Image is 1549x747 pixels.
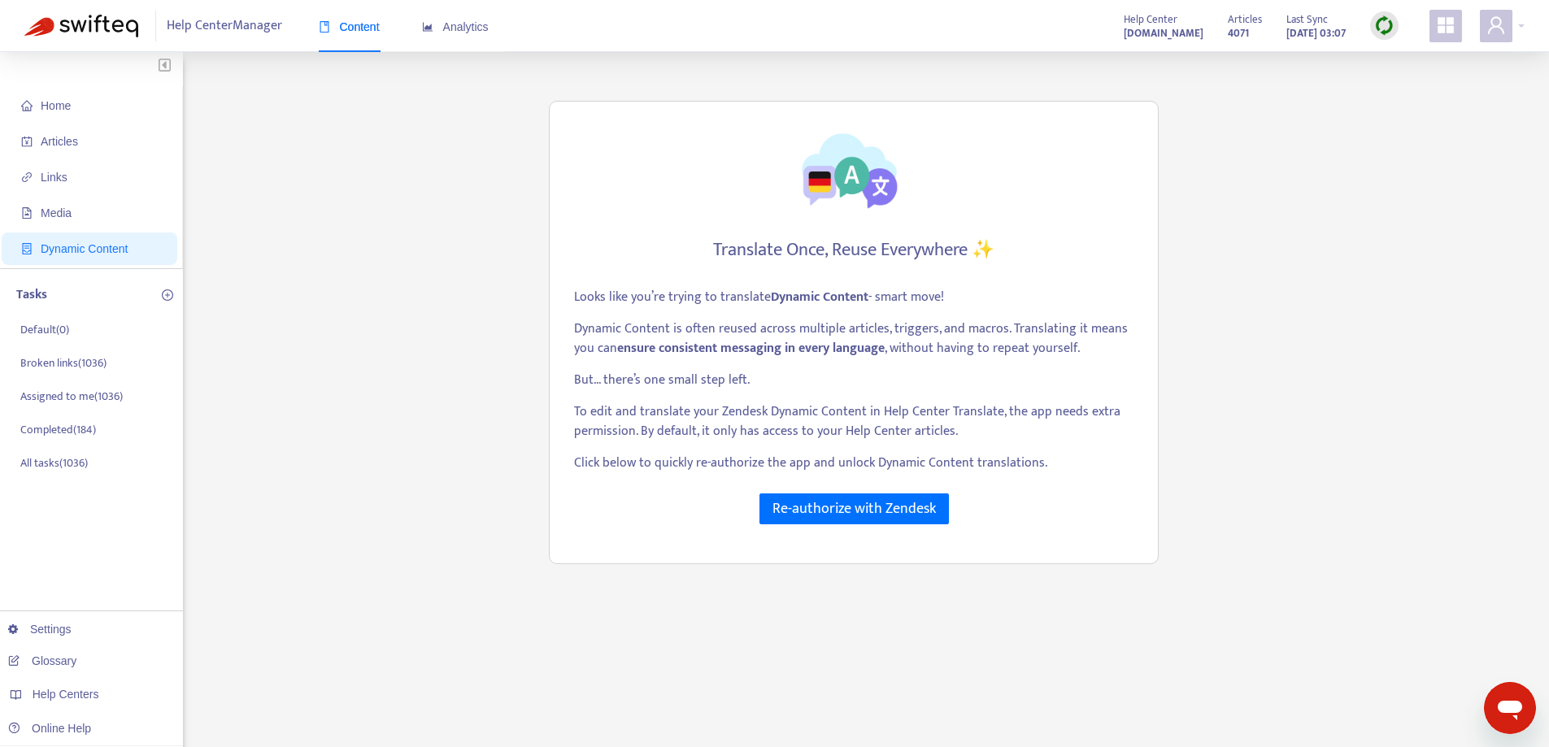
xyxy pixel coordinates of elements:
[24,15,138,37] img: Swifteq
[1484,682,1536,734] iframe: Schaltfläche zum Öffnen des Messaging-Fensters
[574,319,1133,358] p: Dynamic Content is often reused across multiple articles, triggers, and macros. Translating it me...
[1436,15,1455,35] span: appstore
[20,421,96,438] p: Completed ( 184 )
[33,688,99,701] span: Help Centers
[1228,24,1249,42] strong: 4071
[1286,24,1346,42] strong: [DATE] 03:07
[1124,11,1177,28] span: Help Center
[41,135,78,148] span: Articles
[422,20,489,33] span: Analytics
[16,285,47,305] p: Tasks
[1228,11,1262,28] span: Articles
[21,207,33,219] span: file-image
[21,100,33,111] span: home
[574,288,1133,307] p: Looks like you’re trying to translate - smart move!
[1486,15,1506,35] span: user
[41,171,67,184] span: Links
[167,11,282,41] span: Help Center Manager
[41,99,71,112] span: Home
[21,243,33,254] span: container
[574,402,1133,441] p: To edit and translate your Zendesk Dynamic Content in Help Center Translate, the app needs extra ...
[319,20,380,33] span: Content
[41,242,128,255] span: Dynamic Content
[713,239,994,261] h4: Translate Once, Reuse Everywhere ✨
[574,454,1133,473] p: Click below to quickly re-authorize the app and unlock Dynamic Content translations.
[20,321,69,338] p: Default ( 0 )
[41,206,72,219] span: Media
[8,623,72,636] a: Settings
[759,493,949,524] button: Re-authorize with Zendesk
[772,497,936,520] span: Re-authorize with Zendesk
[8,722,91,735] a: Online Help
[21,136,33,147] span: account-book
[617,337,885,359] strong: ensure consistent messaging in every language
[1286,11,1328,28] span: Last Sync
[789,126,919,213] img: Translate Dynamic Content
[574,371,1133,390] p: But... there’s one small step left.
[1374,15,1395,36] img: sync.dc5367851b00ba804db3.png
[20,454,88,471] p: All tasks ( 1036 )
[771,286,868,308] strong: Dynamic Content
[20,388,123,405] p: Assigned to me ( 1036 )
[21,172,33,183] span: link
[1124,24,1203,42] a: [DOMAIN_NAME]
[20,354,107,371] p: Broken links ( 1036 )
[8,654,76,667] a: Glossary
[422,21,433,33] span: area-chart
[162,289,173,301] span: plus-circle
[319,21,330,33] span: book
